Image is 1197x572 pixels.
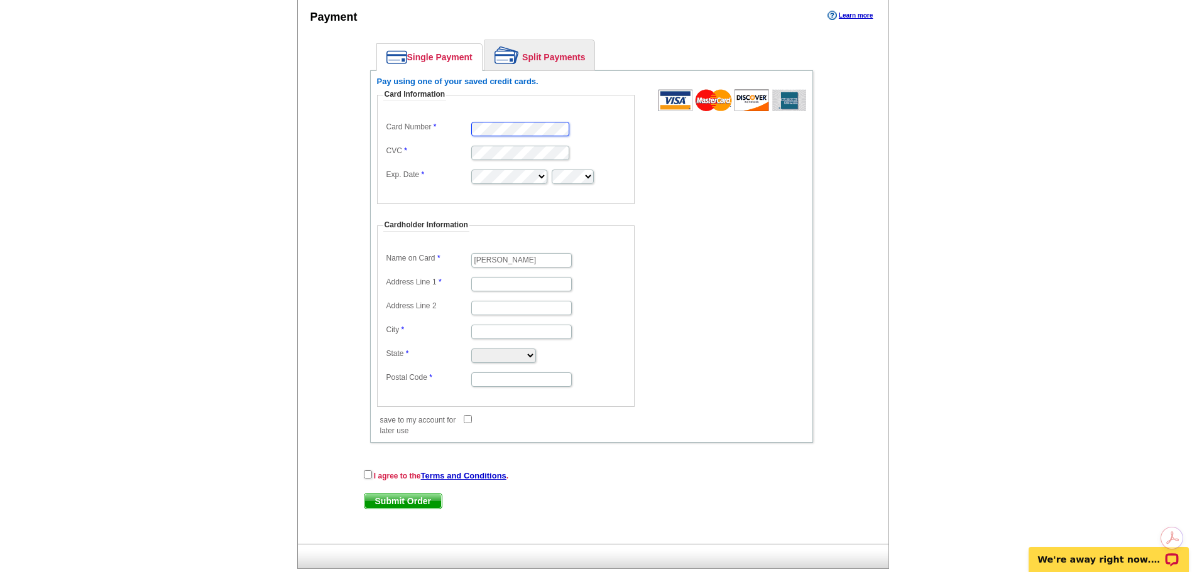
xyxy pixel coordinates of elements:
label: CVC [386,146,470,156]
img: split-payment.png [495,46,519,64]
label: City [386,325,470,335]
iframe: LiveChat chat widget [1020,532,1197,572]
label: Exp. Date [386,170,470,180]
a: Single Payment [377,44,482,70]
img: acceptedCards.gif [659,89,806,111]
span: Submit Order [364,494,442,509]
label: State [386,348,470,359]
h6: Pay using one of your saved credit cards. [377,77,806,86]
label: save to my account for later use [380,415,464,436]
label: Postal Code [386,372,470,383]
a: Split Payments [485,40,594,70]
a: Learn more [828,11,873,21]
legend: Card Information [383,89,447,100]
label: Address Line 2 [386,301,470,311]
strong: I agree to the . [374,472,508,480]
div: Payment [310,9,358,26]
label: Address Line 1 [386,277,470,288]
a: Terms and Conditions [421,471,506,480]
legend: Cardholder Information [383,220,469,231]
img: single-payment.png [386,50,407,64]
label: Card Number [386,122,470,132]
label: Name on Card [386,253,470,264]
